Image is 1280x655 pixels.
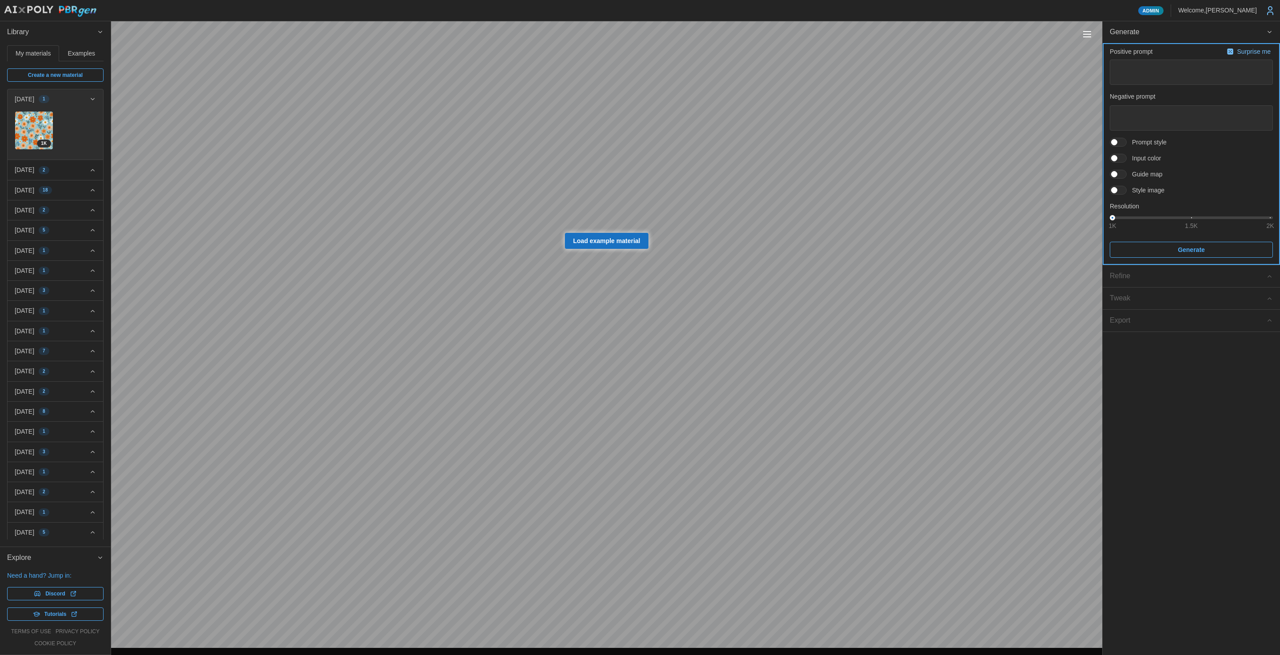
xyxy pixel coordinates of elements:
[34,640,76,647] a: cookie policy
[1103,288,1280,309] button: Tweak
[15,367,34,375] p: [DATE]
[1237,47,1272,56] p: Surprise me
[8,301,103,320] button: [DATE]1
[43,347,45,355] span: 7
[43,368,45,375] span: 2
[43,227,45,234] span: 5
[1110,21,1266,43] span: Generate
[43,308,45,315] span: 1
[8,261,103,280] button: [DATE]1
[43,488,45,495] span: 2
[8,402,103,421] button: [DATE]8
[43,207,45,214] span: 2
[44,608,67,620] span: Tutorials
[15,186,34,195] p: [DATE]
[8,523,103,542] button: [DATE]5
[56,628,100,635] a: privacy policy
[7,587,104,600] a: Discord
[15,165,34,174] p: [DATE]
[43,428,45,435] span: 1
[1127,170,1162,179] span: Guide map
[8,382,103,401] button: [DATE]2
[1081,28,1093,40] button: Toggle viewport controls
[8,160,103,180] button: [DATE]2
[7,21,97,43] span: Library
[8,341,103,361] button: [DATE]7
[43,408,45,415] span: 8
[15,286,34,295] p: [DATE]
[15,206,34,215] p: [DATE]
[1103,43,1280,265] div: Generate
[68,50,95,56] span: Examples
[8,442,103,462] button: [DATE]3
[1178,242,1205,257] span: Generate
[43,247,45,254] span: 1
[8,462,103,482] button: [DATE]1
[15,226,34,235] p: [DATE]
[15,467,34,476] p: [DATE]
[8,180,103,200] button: [DATE]18
[1110,47,1152,56] p: Positive prompt
[43,287,45,294] span: 3
[1110,92,1273,101] p: Negative prompt
[28,69,83,81] span: Create a new material
[43,468,45,475] span: 1
[1110,288,1266,309] span: Tweak
[15,387,34,396] p: [DATE]
[8,502,103,522] button: [DATE]1
[1103,310,1280,331] button: Export
[15,111,53,150] a: kROZUjl6mhzeY4dLH79R1K
[15,427,34,436] p: [DATE]
[15,112,53,149] img: kROZUjl6mhzeY4dLH79R
[43,509,45,516] span: 1
[565,233,649,249] a: Load example material
[1127,186,1164,195] span: Style image
[1224,45,1273,58] button: Surprise me
[8,321,103,341] button: [DATE]1
[43,167,45,174] span: 2
[8,422,103,441] button: [DATE]1
[1110,271,1266,282] div: Refine
[8,361,103,381] button: [DATE]2
[8,281,103,300] button: [DATE]3
[15,487,34,496] p: [DATE]
[8,482,103,502] button: [DATE]2
[8,200,103,220] button: [DATE]2
[8,220,103,240] button: [DATE]5
[8,109,103,160] div: [DATE]1
[4,5,97,17] img: AIxPoly PBRgen
[15,507,34,516] p: [DATE]
[1103,265,1280,287] button: Refine
[15,347,34,355] p: [DATE]
[15,447,34,456] p: [DATE]
[16,50,51,56] span: My materials
[15,266,34,275] p: [DATE]
[43,187,48,194] span: 18
[15,407,34,416] p: [DATE]
[43,327,45,335] span: 1
[43,388,45,395] span: 2
[1110,202,1273,211] p: Resolution
[45,587,65,600] span: Discord
[7,607,104,621] a: Tutorials
[11,628,51,635] a: terms of use
[7,68,104,82] a: Create a new material
[41,140,47,147] span: 1 K
[7,571,104,580] p: Need a hand? Jump in:
[1110,310,1266,331] span: Export
[43,529,45,536] span: 5
[15,95,34,104] p: [DATE]
[7,547,97,569] span: Explore
[43,267,45,274] span: 1
[8,89,103,109] button: [DATE]1
[15,306,34,315] p: [DATE]
[1110,242,1273,258] button: Generate
[15,327,34,335] p: [DATE]
[15,528,34,537] p: [DATE]
[1178,6,1257,15] p: Welcome, [PERSON_NAME]
[43,448,45,455] span: 3
[43,96,45,103] span: 1
[573,233,640,248] span: Load example material
[1103,21,1280,43] button: Generate
[1127,138,1167,147] span: Prompt style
